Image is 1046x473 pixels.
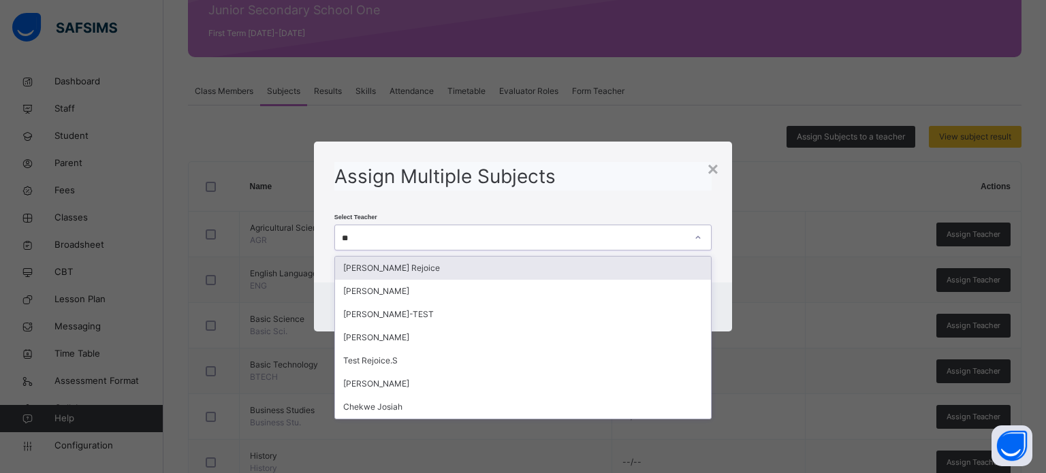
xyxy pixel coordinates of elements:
div: [PERSON_NAME] Rejoice [335,257,711,280]
div: Test Rejoice.S [335,349,711,372]
div: [PERSON_NAME]-TEST [335,303,711,326]
span: Assign Multiple Subjects [334,165,556,188]
div: × [708,155,718,184]
div: [PERSON_NAME] [335,280,711,303]
div: [PERSON_NAME] [335,326,711,349]
span: Select Teacher [334,214,377,221]
button: Open asap [992,425,1032,466]
div: [PERSON_NAME] [335,372,711,395]
div: Chekwe Josiah [335,395,711,419]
